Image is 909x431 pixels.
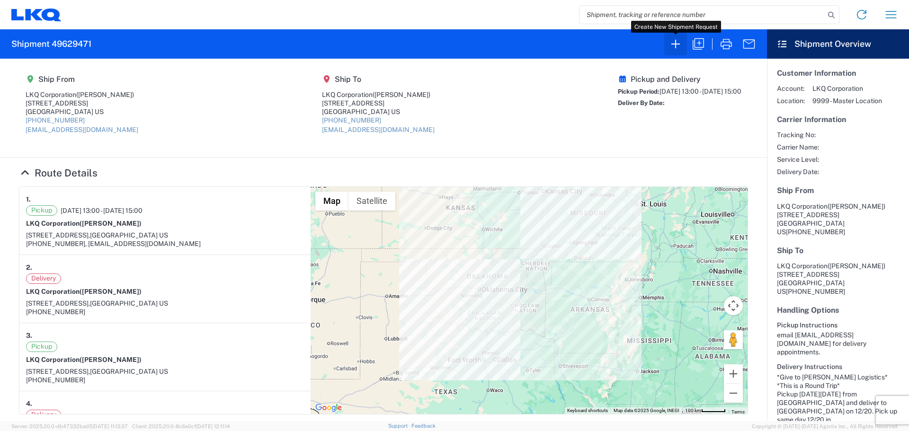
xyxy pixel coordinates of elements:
[724,364,743,383] button: Zoom in
[26,262,32,273] strong: 2.
[579,6,825,24] input: Shipment, tracking or reference number
[19,167,98,179] a: Hide Details
[26,126,138,133] a: [EMAIL_ADDRESS][DOMAIN_NAME]
[388,423,412,429] a: Support
[26,239,304,248] div: [PHONE_NUMBER], [EMAIL_ADDRESS][DOMAIN_NAME]
[618,88,659,95] span: Pickup Period:
[618,99,665,106] span: Deliver By Date:
[313,402,344,414] img: Google
[26,342,57,352] span: Pickup
[80,220,142,227] span: ([PERSON_NAME])
[777,262,899,296] address: [GEOGRAPHIC_DATA] US
[313,402,344,414] a: Open this area in Google Maps (opens a new window)
[777,131,819,139] span: Tracking No:
[196,423,230,429] span: [DATE] 12:11:14
[315,192,348,211] button: Show street map
[731,409,745,414] a: Terms
[26,308,304,316] div: [PHONE_NUMBER]
[26,376,304,384] div: [PHONE_NUMBER]
[26,273,61,284] span: Delivery
[777,69,899,78] h5: Customer Information
[80,356,142,363] span: ([PERSON_NAME])
[26,356,142,363] strong: LKQ Corporation
[777,97,805,105] span: Location:
[26,288,142,295] strong: LKQ Corporation
[812,84,882,93] span: LKQ Corporation
[812,97,882,105] span: 9999 - Master Location
[828,202,885,210] span: ([PERSON_NAME])
[322,126,435,133] a: [EMAIL_ADDRESS][DOMAIN_NAME]
[777,363,899,371] h6: Delivery Instructions
[777,321,899,329] h6: Pickup Instructions
[777,306,899,315] h5: Handling Options
[26,410,61,420] span: Delivery
[90,299,168,307] span: [GEOGRAPHIC_DATA] US
[322,107,435,116] div: [GEOGRAPHIC_DATA] US
[90,368,168,375] span: [GEOGRAPHIC_DATA] US
[777,202,828,210] span: LKQ Corporation
[92,423,128,429] span: [DATE] 11:13:37
[322,99,435,107] div: [STREET_ADDRESS]
[614,408,679,413] span: Map data ©2025 Google, INEGI
[348,192,395,211] button: Show satellite imagery
[322,116,381,124] a: [PHONE_NUMBER]
[26,99,138,107] div: [STREET_ADDRESS]
[26,299,90,307] span: [STREET_ADDRESS],
[724,384,743,403] button: Zoom out
[777,331,899,356] div: email [EMAIL_ADDRESS][DOMAIN_NAME] for delivery appointments.
[777,246,899,255] h5: Ship To
[26,231,90,239] span: [STREET_ADDRESS],
[26,116,85,124] a: [PHONE_NUMBER]
[26,330,32,342] strong: 3.
[777,202,899,236] address: [GEOGRAPHIC_DATA] US
[26,398,32,410] strong: 4.
[411,423,436,429] a: Feedback
[828,262,885,270] span: ([PERSON_NAME])
[11,423,128,429] span: Server: 2025.20.0-db47332bad5
[90,231,168,239] span: [GEOGRAPHIC_DATA] US
[11,38,91,50] h2: Shipment 49629471
[26,220,142,227] strong: LKQ Corporation
[777,143,819,151] span: Carrier Name:
[724,330,743,349] button: Drag Pegman onto the map to open Street View
[777,167,819,176] span: Delivery Date:
[618,75,741,84] h5: Pickup and Delivery
[777,115,899,124] h5: Carrier Information
[26,75,138,84] h5: Ship From
[132,423,230,429] span: Client: 2025.20.0-8c6e0cf
[777,262,885,278] span: LKQ Corporation [STREET_ADDRESS]
[373,91,430,98] span: ([PERSON_NAME])
[682,407,729,414] button: Map Scale: 100 km per 48 pixels
[76,91,134,98] span: ([PERSON_NAME])
[26,194,31,205] strong: 1.
[786,228,845,236] span: [PHONE_NUMBER]
[567,407,608,414] button: Keyboard shortcuts
[685,408,701,413] span: 100 km
[322,75,435,84] h5: Ship To
[26,205,57,216] span: Pickup
[322,90,435,99] div: LKQ Corporation
[26,90,138,99] div: LKQ Corporation
[777,211,839,219] span: [STREET_ADDRESS]
[26,368,90,375] span: [STREET_ADDRESS],
[777,186,899,195] h5: Ship From
[26,107,138,116] div: [GEOGRAPHIC_DATA] US
[61,206,143,215] span: [DATE] 13:00 - [DATE] 15:00
[767,29,909,59] header: Shipment Overview
[786,288,845,295] span: [PHONE_NUMBER]
[80,288,142,295] span: ([PERSON_NAME])
[752,422,898,431] span: Copyright © [DATE]-[DATE] Agistix Inc., All Rights Reserved
[777,155,819,164] span: Service Level:
[724,296,743,315] button: Map camera controls
[659,88,741,95] span: [DATE] 13:00 - [DATE] 15:00
[777,84,805,93] span: Account:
